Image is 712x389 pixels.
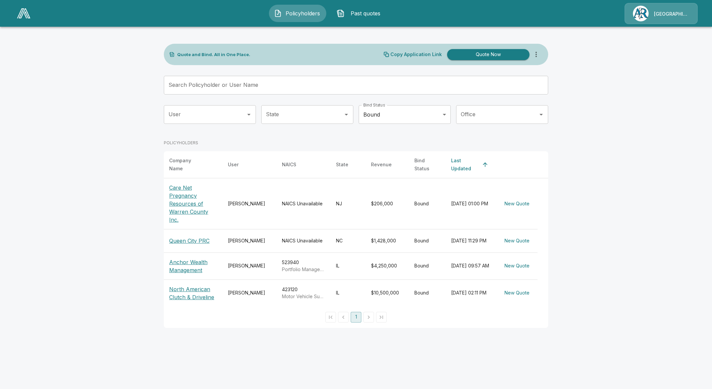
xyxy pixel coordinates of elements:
td: $4,250,000 [366,252,409,279]
td: [DATE] 09:57 AM [446,252,496,279]
td: NAICS Unavailable [277,229,331,253]
img: AA Logo [17,8,30,18]
div: 523940 [282,259,325,272]
button: Past quotes IconPast quotes [332,5,389,22]
div: Bound [359,105,451,124]
p: Quote and Bind. All in One Place. [177,52,250,57]
a: Agency Icon[GEOGRAPHIC_DATA]/[PERSON_NAME] [625,3,698,24]
td: Bound [409,252,446,279]
div: Company Name [169,157,205,173]
div: Last Updated [451,157,479,173]
td: [DATE] 11:29 PM [446,229,496,253]
button: Open [244,110,254,119]
div: State [336,161,348,169]
div: NAICS [282,161,296,169]
button: New Quote [502,198,532,210]
td: $206,000 [366,178,409,229]
button: New Quote [502,287,532,299]
div: [PERSON_NAME] [228,262,271,269]
img: Past quotes Icon [337,9,345,17]
p: Portfolio Management and Investment Advice [282,266,325,273]
p: Copy Application Link [390,52,442,57]
td: [DATE] 02:11 PM [446,279,496,307]
div: User [228,161,239,169]
td: NJ [331,178,366,229]
td: NAICS Unavailable [277,178,331,229]
div: [PERSON_NAME] [228,289,271,296]
label: Bind Status [363,102,385,108]
td: Bound [409,229,446,253]
th: Bind Status [409,151,446,178]
img: Agency Icon [633,6,649,21]
p: Queen City PRC [169,237,210,245]
nav: pagination navigation [324,312,388,323]
td: NC [331,229,366,253]
div: 423120 [282,286,325,300]
img: Policyholders Icon [274,9,282,17]
button: page 1 [351,312,361,323]
div: Revenue [371,161,392,169]
td: $10,500,000 [366,279,409,307]
button: Policyholders IconPolicyholders [269,5,326,22]
button: Open [537,110,546,119]
a: Quote Now [444,49,529,60]
td: $1,428,000 [366,229,409,253]
button: New Quote [502,235,532,247]
span: Past quotes [347,9,384,17]
td: Bound [409,279,446,307]
p: Anchor Wealth Management [169,258,217,274]
p: Motor Vehicle Supplies and New Parts Merchant Wholesalers [282,293,325,300]
span: Policyholders [285,9,321,17]
p: Care Net Pregnancy Resources of Warren County Inc. [169,184,217,224]
td: Bound [409,178,446,229]
button: more [529,48,543,61]
table: simple table [164,151,548,307]
p: [GEOGRAPHIC_DATA]/[PERSON_NAME] [654,11,689,17]
td: IL [331,252,366,279]
button: New Quote [502,260,532,272]
td: [DATE] 01:00 PM [446,178,496,229]
button: Quote Now [447,49,529,60]
p: POLICYHOLDERS [164,140,198,146]
div: [PERSON_NAME] [228,237,271,244]
p: North American Clutch & Driveline [169,285,217,301]
button: Open [342,110,351,119]
td: IL [331,279,366,307]
div: [PERSON_NAME] [228,200,271,207]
